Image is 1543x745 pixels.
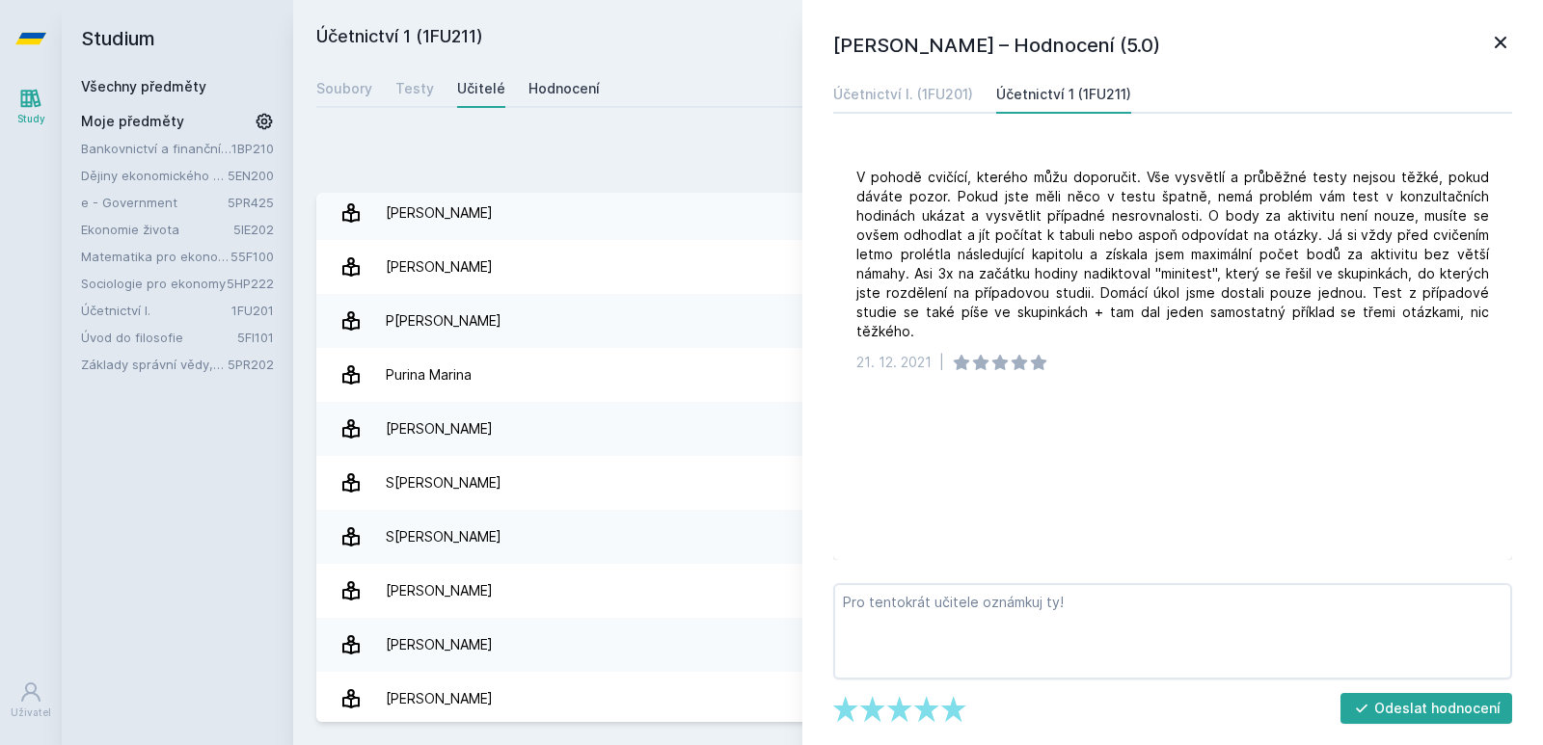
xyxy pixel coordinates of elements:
a: Dějiny ekonomického myšlení [81,166,228,185]
a: Ekonomie života [81,220,233,239]
div: Study [17,112,45,126]
h2: Účetnictví 1 (1FU211) [316,23,1304,54]
a: Testy [395,69,434,108]
div: Hodnocení [528,79,600,98]
div: [PERSON_NAME] [386,625,493,664]
a: [PERSON_NAME] 4 hodnocení 2.5 [316,672,1520,726]
a: P[PERSON_NAME] 4 hodnocení 4.5 [316,294,1520,348]
a: 1FU201 [231,303,274,318]
div: P[PERSON_NAME] [386,302,501,340]
a: [PERSON_NAME] 3 hodnocení 5.0 [316,240,1520,294]
div: V pohodě cvičící, kterého můžu doporučit. Vše vysvětlí a průběžné testy nejsou těžké, pokud dávát... [856,168,1489,341]
div: S[PERSON_NAME] [386,464,501,502]
div: Soubory [316,79,372,98]
div: [PERSON_NAME] [386,679,493,718]
div: Testy [395,79,434,98]
div: 21. 12. 2021 [856,353,932,372]
a: [PERSON_NAME] 5 hodnocení 3.6 [316,618,1520,672]
span: Moje předměty [81,112,184,131]
a: 5PR425 [228,195,274,210]
a: 5EN200 [228,168,274,183]
a: Uživatel [4,671,58,730]
a: S[PERSON_NAME] 2 hodnocení 4.5 [316,510,1520,564]
a: 1BP210 [231,141,274,156]
div: [PERSON_NAME] [386,572,493,610]
div: [PERSON_NAME] [386,194,493,232]
button: Odeslat hodnocení [1340,693,1513,724]
a: Všechny předměty [81,78,206,94]
a: [PERSON_NAME] 8 hodnocení 3.4 [316,186,1520,240]
a: Základy správní vědy,správního práva a organizace veř.správy [81,355,228,374]
a: Učitelé [457,69,505,108]
a: [PERSON_NAME] 1 hodnocení 5.0 [316,564,1520,618]
a: Bankovnictví a finanční instituce [81,139,231,158]
a: e - Government [81,193,228,212]
div: [PERSON_NAME] [386,248,493,286]
a: 5FI101 [237,330,274,345]
a: Matematika pro ekonomy (Matematika A) [81,247,230,266]
a: Hodnocení [528,69,600,108]
div: | [939,353,944,372]
div: [PERSON_NAME] [386,410,493,448]
a: Účetnictví I. [81,301,231,320]
a: 5HP222 [227,276,274,291]
div: Učitelé [457,79,505,98]
a: S[PERSON_NAME] 1 hodnocení 5.0 [316,456,1520,510]
a: Sociologie pro ekonomy [81,274,227,293]
a: Soubory [316,69,372,108]
a: 5PR202 [228,357,274,372]
a: Purina Marina 4 hodnocení 4.8 [316,348,1520,402]
a: 5IE202 [233,222,274,237]
div: Uživatel [11,705,51,720]
a: Study [4,77,58,136]
a: [PERSON_NAME] 6 hodnocení 3.7 [316,402,1520,456]
div: S[PERSON_NAME] [386,518,501,556]
div: Purina Marina [386,356,472,394]
a: 55F100 [230,249,274,264]
a: Úvod do filosofie [81,328,237,347]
